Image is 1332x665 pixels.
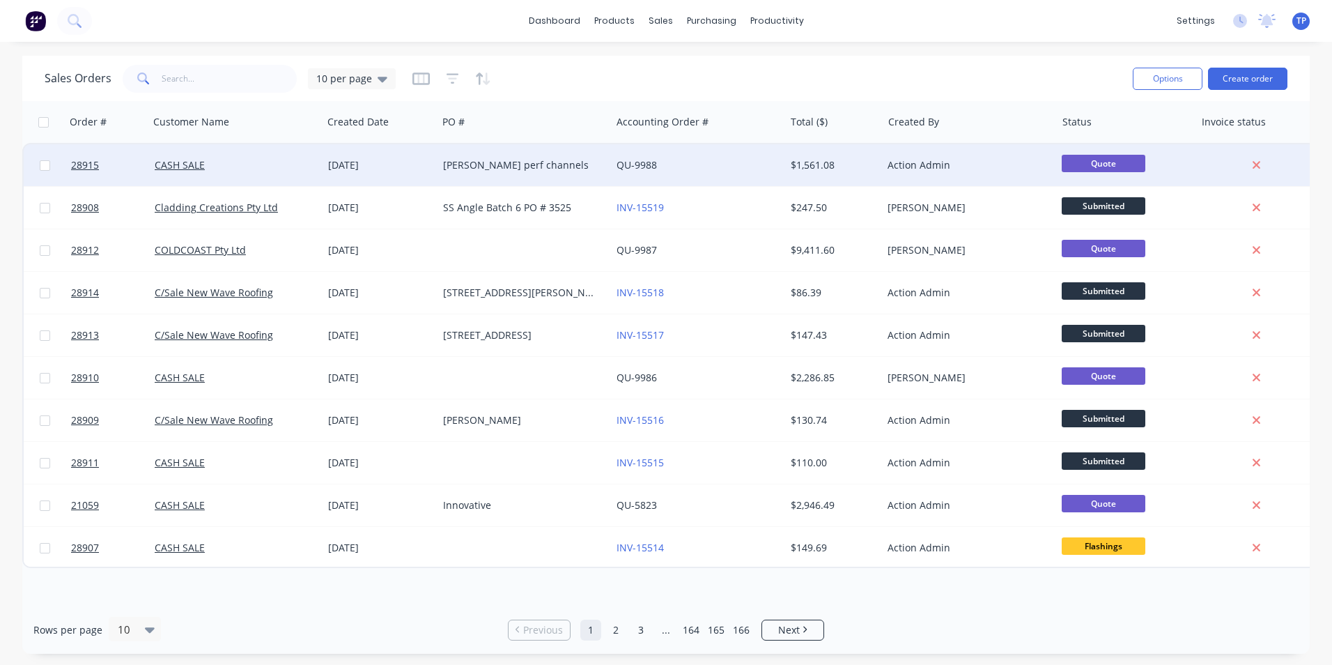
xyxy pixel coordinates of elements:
[328,541,432,555] div: [DATE]
[1062,410,1145,427] span: Submitted
[617,413,664,427] a: INV-15516
[888,201,1042,215] div: [PERSON_NAME]
[791,498,872,512] div: $2,946.49
[580,620,601,641] a: Page 1 is your current page
[443,286,598,300] div: [STREET_ADDRESS][PERSON_NAME][PERSON_NAME]
[71,442,155,484] a: 28911
[502,620,830,641] ul: Pagination
[522,10,587,31] a: dashboard
[617,243,657,257] a: QU-9987
[617,541,664,554] a: INV-15514
[1062,537,1145,555] span: Flashings
[155,243,246,257] a: COLDCOAST Pty Ltd
[443,413,598,427] div: [PERSON_NAME]
[71,286,99,300] span: 28914
[617,115,708,129] div: Accounting Order #
[71,328,99,342] span: 28913
[587,10,642,31] div: products
[617,328,664,342] a: INV-15517
[155,541,205,554] a: CASH SALE
[1062,115,1092,129] div: Status
[70,115,107,129] div: Order #
[791,413,872,427] div: $130.74
[71,314,155,356] a: 28913
[162,65,297,93] input: Search...
[328,201,432,215] div: [DATE]
[642,10,680,31] div: sales
[316,71,372,86] span: 10 per page
[443,201,598,215] div: SS Angle Batch 6 PO # 3525
[328,371,432,385] div: [DATE]
[1062,495,1145,512] span: Quote
[71,158,99,172] span: 28915
[791,286,872,300] div: $86.39
[617,456,664,469] a: INV-15515
[791,158,872,172] div: $1,561.08
[1133,68,1202,90] button: Options
[791,243,872,257] div: $9,411.60
[888,498,1042,512] div: Action Admin
[155,201,278,214] a: Cladding Creations Pty Ltd
[71,187,155,229] a: 28908
[791,371,872,385] div: $2,286.85
[155,158,205,171] a: CASH SALE
[617,158,657,171] a: QU-9988
[888,115,939,129] div: Created By
[888,413,1042,427] div: Action Admin
[1208,68,1287,90] button: Create order
[1062,325,1145,342] span: Submitted
[778,623,800,637] span: Next
[71,201,99,215] span: 28908
[71,527,155,569] a: 28907
[155,286,273,299] a: C/Sale New Wave Roofing
[706,620,727,641] a: Page 165
[443,158,598,172] div: [PERSON_NAME] perf channels
[71,371,99,385] span: 28910
[1170,10,1222,31] div: settings
[45,72,111,85] h1: Sales Orders
[71,243,99,257] span: 28912
[1062,367,1145,385] span: Quote
[1062,197,1145,215] span: Submitted
[155,371,205,384] a: CASH SALE
[71,413,99,427] span: 28909
[617,286,664,299] a: INV-15518
[155,456,205,469] a: CASH SALE
[1296,15,1306,27] span: TP
[605,620,626,641] a: Page 2
[681,620,702,641] a: Page 164
[523,623,563,637] span: Previous
[33,623,102,637] span: Rows per page
[1062,155,1145,172] span: Quote
[328,413,432,427] div: [DATE]
[743,10,811,31] div: productivity
[1062,282,1145,300] span: Submitted
[630,620,651,641] a: Page 3
[328,456,432,470] div: [DATE]
[71,541,99,555] span: 28907
[328,328,432,342] div: [DATE]
[731,620,752,641] a: Page 166
[680,10,743,31] div: purchasing
[71,399,155,441] a: 28909
[791,328,872,342] div: $147.43
[328,243,432,257] div: [DATE]
[791,456,872,470] div: $110.00
[888,328,1042,342] div: Action Admin
[442,115,465,129] div: PO #
[791,115,828,129] div: Total ($)
[71,229,155,271] a: 28912
[155,413,273,427] a: C/Sale New Wave Roofing
[762,623,823,637] a: Next page
[617,201,664,214] a: INV-15519
[888,456,1042,470] div: Action Admin
[71,484,155,526] a: 21059
[617,498,657,512] a: QU-5823
[328,498,432,512] div: [DATE]
[155,328,273,342] a: C/Sale New Wave Roofing
[71,357,155,399] a: 28910
[443,498,598,512] div: Innovative
[25,10,46,31] img: Factory
[888,158,1042,172] div: Action Admin
[791,201,872,215] div: $247.50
